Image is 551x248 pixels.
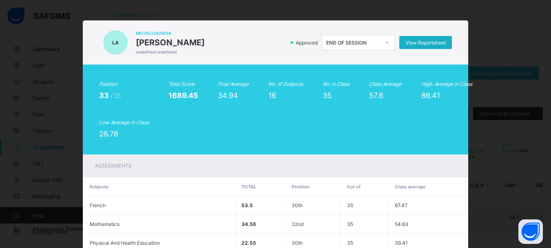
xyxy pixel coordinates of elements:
span: 30th [292,240,303,246]
div: END OF SESSION [326,40,380,46]
span: 35 [347,202,353,208]
i: High. Average in Class [421,81,472,87]
i: Class Average [369,81,402,87]
span: Approved [295,40,320,46]
span: 16 [268,91,276,100]
span: Mathematics [90,221,119,227]
span: [PERSON_NAME] [136,38,205,47]
i: Final Average [218,81,249,87]
span: Position [292,184,310,190]
span: 34.94 [218,91,238,100]
span: MIC/SC/24/0024 [136,31,205,36]
span: 33 [99,91,111,100]
span: Class average [395,184,426,190]
span: 26.78 [99,130,118,138]
span: French [90,202,106,208]
span: 86.41 [421,91,440,100]
span: 35 [347,221,353,227]
span: Total [241,184,256,190]
span: 34.56 [241,221,256,227]
span: LA [112,40,119,46]
span: Subjects [89,184,108,190]
span: 54.63 [395,221,408,227]
span: 35 [347,240,353,246]
span: 32nd [292,221,303,227]
span: 35 [323,91,332,100]
i: Low. Average in Class [99,119,149,125]
i: No. in Class [323,81,350,87]
span: 1689.45 [168,91,198,100]
span: Physical And Health Education [90,240,160,246]
span: View Reportsheet [405,40,446,46]
span: undefined undefined [136,49,205,54]
i: Total Score [168,81,195,87]
span: 22.55 [241,240,256,246]
i: No. of Subjects [268,81,303,87]
i: Position [99,81,117,87]
span: Assessments [95,163,132,169]
span: 67.47 [395,202,407,208]
span: 39.41 [395,240,408,246]
span: 57.6 [369,91,383,100]
span: 53.5 [241,202,253,208]
span: 30th [292,202,303,208]
span: /35 [111,92,121,100]
button: Open asap [518,219,543,244]
span: Out of [347,184,361,190]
